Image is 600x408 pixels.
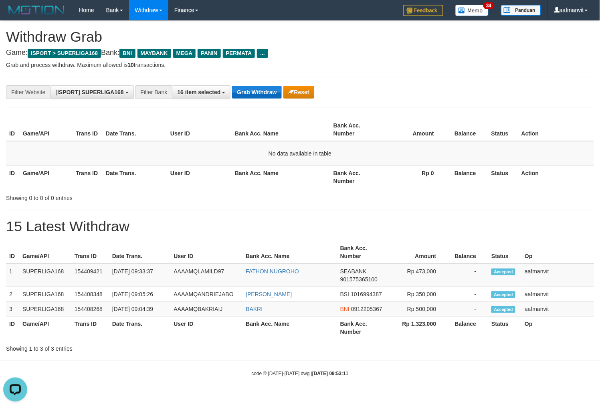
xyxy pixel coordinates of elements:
th: Balance [446,118,488,141]
td: AAAAMQANDRIEJABO [170,287,242,302]
span: ... [257,49,268,58]
th: Status [488,166,518,188]
td: Rp 500,000 [388,302,448,317]
td: [DATE] 09:04:39 [109,302,171,317]
th: Bank Acc. Name [242,241,337,264]
span: Accepted [491,269,515,275]
th: Game/API [20,118,73,141]
th: Op [521,317,594,339]
td: No data available in table [6,141,594,166]
div: Showing 1 to 3 of 3 entries [6,341,244,353]
a: [PERSON_NAME] [246,291,292,297]
h4: Game: Bank: [6,49,594,57]
div: Filter Website [6,85,50,99]
span: PANIN [198,49,220,58]
td: [DATE] 09:05:26 [109,287,171,302]
td: aafmanvit [521,287,594,302]
td: - [448,287,489,302]
th: Bank Acc. Name [242,317,337,339]
th: Bank Acc. Name [232,166,330,188]
th: Date Trans. [109,241,171,264]
img: panduan.png [501,5,541,16]
button: Open LiveChat chat widget [3,3,27,27]
span: [ISPORT] SUPERLIGA168 [55,89,123,95]
th: Bank Acc. Number [337,317,388,339]
td: aafmanvit [521,264,594,287]
td: 154409421 [71,264,109,287]
span: BNI [340,306,349,312]
th: ID [6,118,20,141]
th: ID [6,241,19,264]
span: MEGA [173,49,196,58]
td: SUPERLIGA168 [19,287,71,302]
p: Grab and process withdraw. Maximum allowed is transactions. [6,61,594,69]
span: BNI [119,49,135,58]
th: Rp 0 [383,166,446,188]
span: ISPORT > SUPERLIGA168 [28,49,101,58]
td: 154408268 [71,302,109,317]
span: MAYBANK [137,49,171,58]
h1: 15 Latest Withdraw [6,218,594,234]
th: Date Trans. [109,317,171,339]
th: User ID [167,166,232,188]
th: Amount [388,241,448,264]
th: Game/API [19,317,71,339]
td: - [448,302,489,317]
img: MOTION_logo.png [6,4,67,16]
th: Trans ID [73,118,103,141]
div: Showing 0 to 0 of 0 entries [6,191,244,202]
th: Bank Acc. Number [330,166,383,188]
td: Rp 473,000 [388,264,448,287]
th: ID [6,317,19,339]
td: [DATE] 09:33:37 [109,264,171,287]
th: Action [518,166,594,188]
span: Accepted [491,306,515,313]
span: 34 [483,2,494,9]
th: Trans ID [71,241,109,264]
th: Trans ID [73,166,103,188]
td: Rp 350,000 [388,287,448,302]
th: Balance [448,317,489,339]
th: Action [518,118,594,141]
th: Balance [448,241,489,264]
span: Copy 0912205367 to clipboard [351,306,382,312]
td: 2 [6,287,19,302]
td: - [448,264,489,287]
img: Feedback.jpg [403,5,443,16]
td: aafmanvit [521,302,594,317]
button: 16 item selected [172,85,230,99]
a: FATHON NUGROHO [246,268,299,275]
th: Game/API [20,166,73,188]
th: Date Trans. [103,166,167,188]
th: User ID [170,317,242,339]
span: 16 item selected [177,89,220,95]
span: BSI [340,291,349,297]
th: Bank Acc. Number [330,118,383,141]
span: PERMATA [223,49,255,58]
td: 3 [6,302,19,317]
button: Reset [283,86,314,99]
th: Status [488,241,521,264]
div: Filter Bank [135,85,172,99]
th: Bank Acc. Number [337,241,388,264]
td: SUPERLIGA168 [19,264,71,287]
th: Rp 1.323.000 [388,317,448,339]
th: User ID [167,118,232,141]
th: Amount [383,118,446,141]
td: AAAAMQLAMILD97 [170,264,242,287]
th: ID [6,166,20,188]
td: AAAAMQBAKRIAIJ [170,302,242,317]
a: BAKRI [246,306,263,312]
th: User ID [170,241,242,264]
button: Grab Withdraw [232,86,281,99]
span: Copy 901575365100 to clipboard [340,276,378,283]
span: Copy 1016994387 to clipboard [351,291,382,297]
th: Balance [446,166,488,188]
td: 1 [6,264,19,287]
th: Bank Acc. Name [232,118,330,141]
span: Accepted [491,291,515,298]
span: SEABANK [340,268,367,275]
strong: [DATE] 09:53:11 [312,371,348,376]
h1: Withdraw Grab [6,29,594,45]
th: Date Trans. [103,118,167,141]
